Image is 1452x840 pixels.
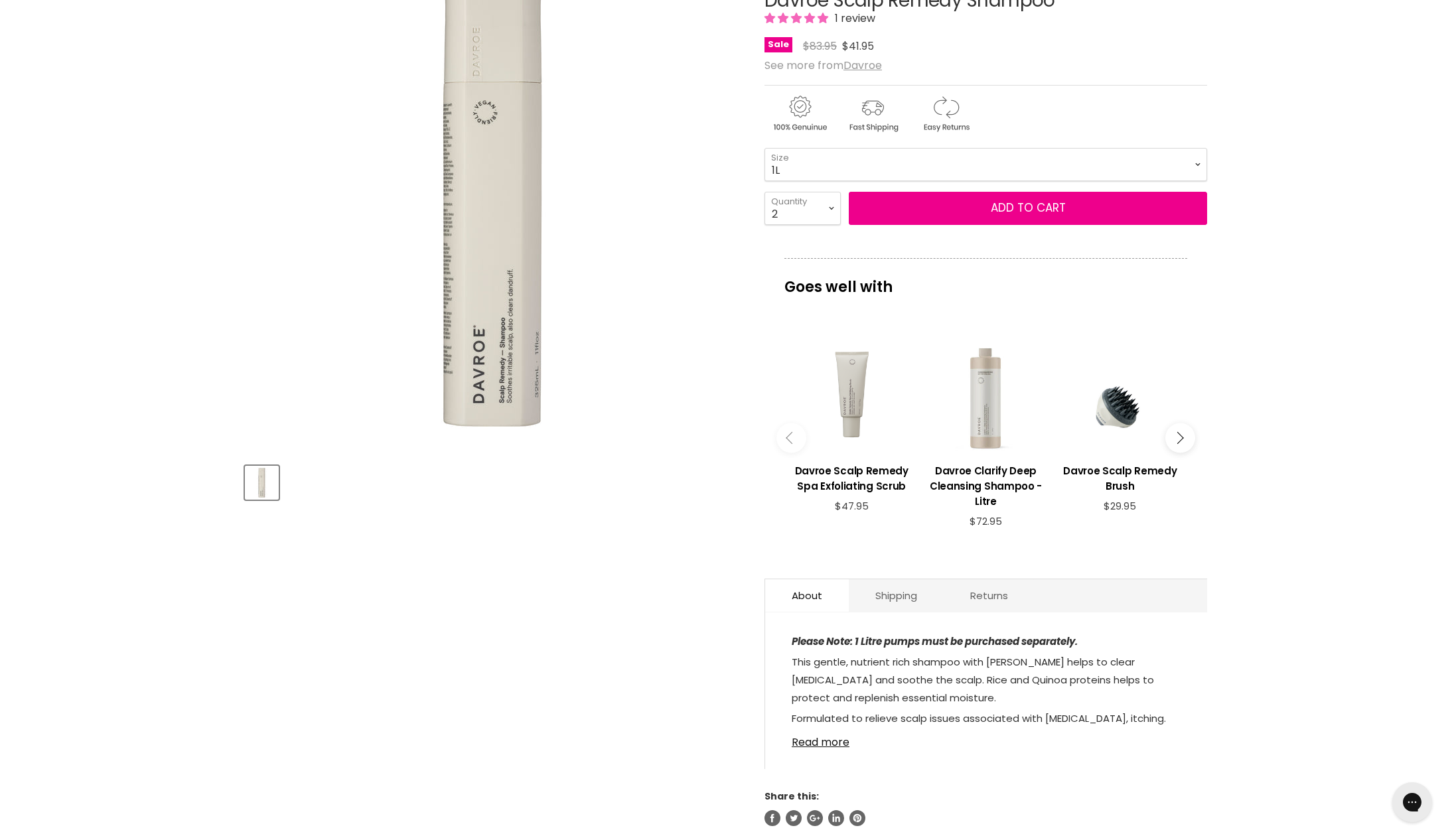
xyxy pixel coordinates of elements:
a: Shipping [849,579,944,612]
div: Product thumbnails [243,462,743,500]
aside: Share this: [764,790,1207,826]
span: Add to cart [991,200,1066,216]
a: Read more [792,729,1181,748]
h3: Davroe Scalp Remedy Brush [1060,463,1181,494]
h3: Davroe Scalp Remedy Spa Exfoliating Scrub [791,463,912,494]
button: Davroe Scalp Remedy Shampoo [245,466,279,500]
img: genuine.gif [764,94,835,134]
a: Returns [944,579,1035,612]
select: Quantity [764,192,841,225]
span: $47.95 [835,499,869,513]
a: View product:Davroe Clarify Deep Cleansing Shampoo - Litre [925,453,1046,516]
p: Goes well with [784,258,1187,302]
span: Share this: [764,790,819,803]
span: 1 review [831,11,875,26]
a: About [765,579,849,612]
span: $83.95 [803,38,837,54]
span: $41.95 [842,38,874,54]
span: $29.95 [1104,499,1136,513]
span: $72.95 [970,514,1002,528]
strong: Please Note: 1 Litre pumps must be purchased separately. [792,634,1078,648]
a: View product:Davroe Scalp Remedy Brush [1060,453,1181,500]
span: 5.00 stars [764,11,831,26]
img: shipping.gif [837,94,908,134]
span: Sale [764,37,792,52]
span: See more from [764,58,882,73]
p: Formulated to relieve scalp issues associated with [MEDICAL_DATA], itching. flaking, redness and ... [792,709,1181,766]
a: Davroe [843,58,882,73]
p: This gentle, nutrient rich shampoo with [PERSON_NAME] helps to clear [MEDICAL_DATA] and soothe th... [792,653,1181,709]
img: returns.gif [910,94,981,134]
iframe: Gorgias live chat messenger [1386,778,1439,827]
button: Add to cart [849,192,1207,225]
h3: Davroe Clarify Deep Cleansing Shampoo - Litre [925,463,1046,509]
img: Davroe Scalp Remedy Shampoo [246,467,277,498]
a: View product:Davroe Scalp Remedy Spa Exfoliating Scrub [791,453,912,500]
